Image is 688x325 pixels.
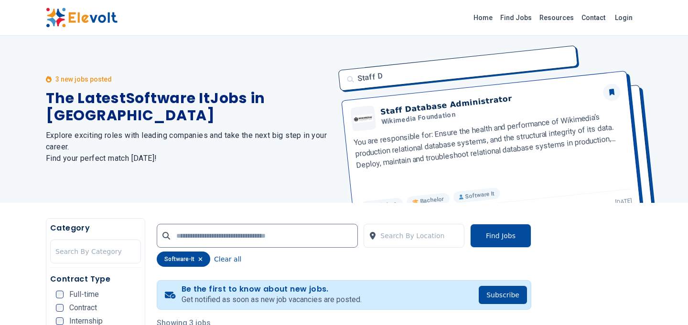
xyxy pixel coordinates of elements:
input: Internship [56,317,64,325]
button: Subscribe [479,286,527,304]
a: Resources [536,10,578,25]
a: Contact [578,10,609,25]
a: Home [470,10,496,25]
h4: Be the first to know about new jobs. [182,284,362,294]
h1: The Latest Software It Jobs in [GEOGRAPHIC_DATA] [46,90,333,124]
img: Elevolt [46,8,118,28]
h5: Category [50,222,141,234]
p: 3 new jobs posted [55,74,112,84]
a: Login [609,8,638,27]
h2: Explore exciting roles with leading companies and take the next big step in your career. Find you... [46,130,333,164]
button: Clear all [214,252,241,267]
input: Contract [56,304,64,312]
button: Find Jobs [470,224,531,248]
input: Full-time [56,291,64,298]
span: Full-time [69,291,99,298]
div: software-it [157,252,210,267]
h5: Contract Type [50,273,141,285]
a: Find Jobs [496,10,536,25]
span: Contract [69,304,97,312]
span: Internship [69,317,103,325]
p: Get notified as soon as new job vacancies are posted. [182,294,362,305]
